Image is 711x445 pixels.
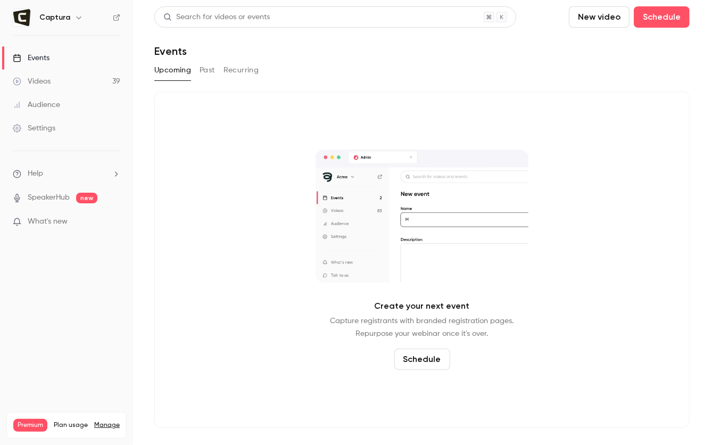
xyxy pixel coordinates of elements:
a: Manage [94,421,120,430]
p: Capture registrants with branded registration pages. Repurpose your webinar once it's over. [330,315,514,340]
img: Captura [13,9,30,26]
span: Premium [13,419,47,432]
div: Events [13,53,49,63]
div: Settings [13,123,55,134]
span: Help [28,168,43,179]
button: New video [569,6,630,28]
h6: Captura [39,12,70,23]
div: Videos [13,76,51,87]
div: Search for videos or events [163,12,270,23]
span: What's new [28,216,68,227]
div: Audience [13,100,60,110]
span: new [76,193,97,203]
h1: Events [154,45,187,57]
iframe: Noticeable Trigger [108,217,120,227]
span: Plan usage [54,421,88,430]
button: Upcoming [154,62,191,79]
button: Schedule [394,349,450,370]
a: SpeakerHub [28,192,70,203]
button: Schedule [634,6,690,28]
button: Recurring [224,62,259,79]
p: Create your next event [375,300,470,312]
li: help-dropdown-opener [13,168,120,179]
button: Past [200,62,215,79]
